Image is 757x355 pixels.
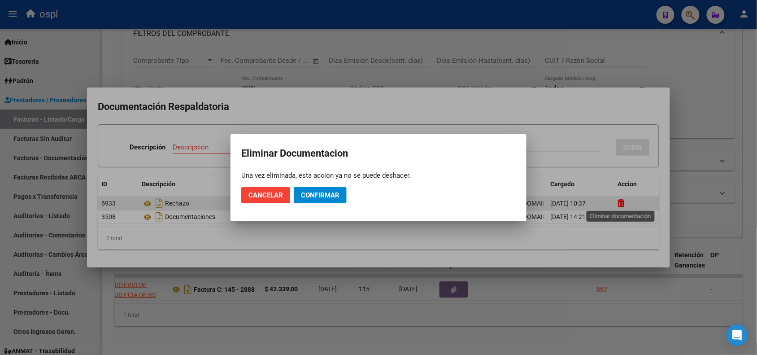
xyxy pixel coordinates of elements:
[727,324,748,346] div: Open Intercom Messenger
[241,145,516,162] h2: Eliminar Documentacion
[241,171,516,180] div: Una vez eliminada, esta acción ya no se puede deshacer.
[301,191,339,199] span: Confirmar
[294,187,347,203] button: Confirmar
[241,187,290,203] button: Cancelar
[248,191,283,199] span: Cancelar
